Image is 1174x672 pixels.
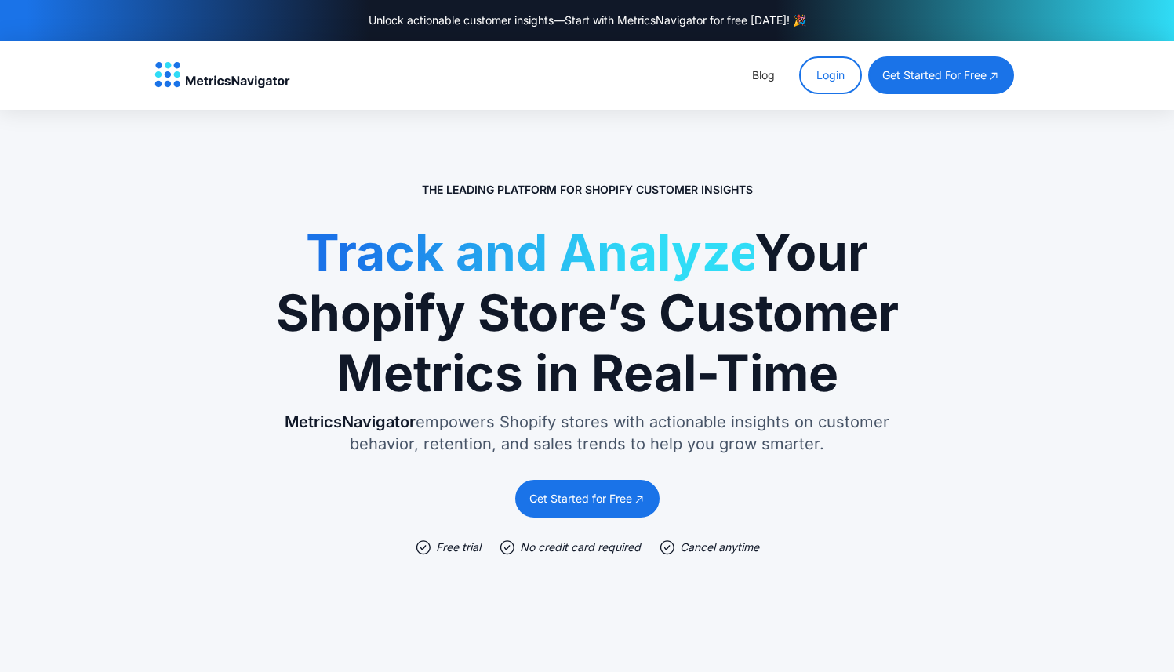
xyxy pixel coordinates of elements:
div: Unlock actionable customer insights—Start with MetricsNavigator for free [DATE]! 🎉 [369,13,806,28]
div: Get Started for Free [529,491,632,507]
div: Free trial [436,539,481,555]
a: Blog [752,68,775,82]
div: get started for free [882,67,987,83]
p: The Leading Platform for Shopify Customer Insights [422,182,753,198]
img: open [633,492,645,506]
a: home [154,62,290,89]
a: Login [799,56,862,94]
a: get started for free [868,56,1014,94]
img: MetricsNavigator [154,62,290,89]
a: Get Started for Free [515,480,660,518]
span: MetricsNavigator [285,412,416,431]
img: check [660,539,675,555]
img: check [500,539,515,555]
div: No credit card required [520,539,641,555]
img: check [416,539,431,555]
div: Cancel anytime [680,539,759,555]
span: Track and Analyze [306,222,754,282]
p: empowers Shopify stores with actionable insights on customer behavior, retention, and sales trend... [274,411,901,455]
h1: Your Shopify Store’s Customer Metrics in Real-Time [274,223,901,403]
img: open [987,69,1000,82]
